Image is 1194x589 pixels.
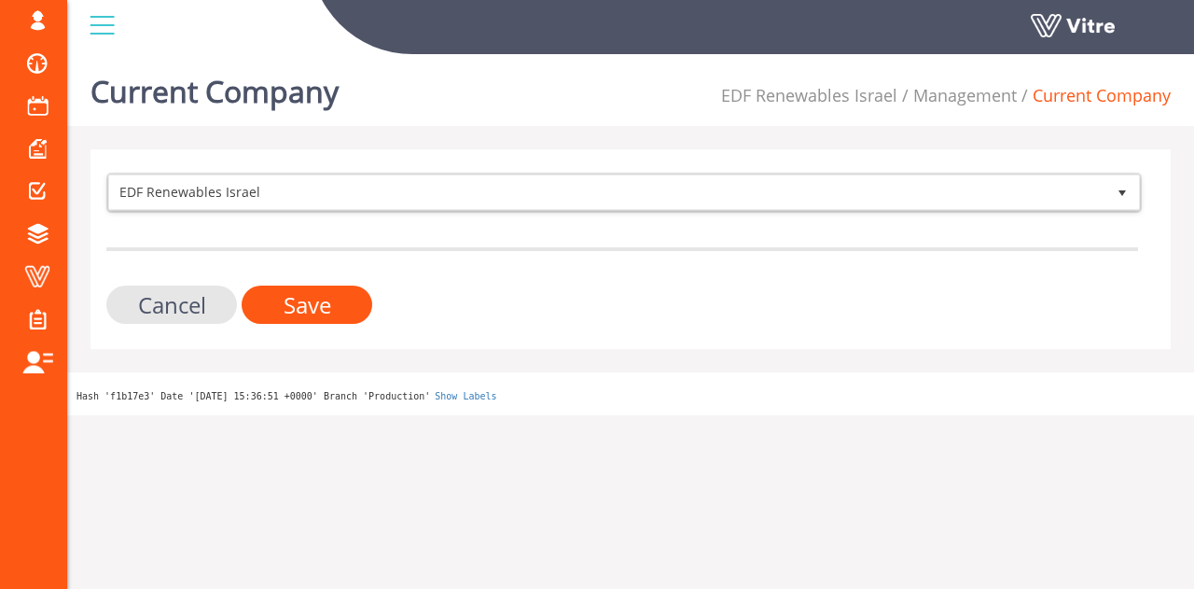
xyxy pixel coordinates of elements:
[721,84,897,106] a: EDF Renewables Israel
[242,286,372,324] input: Save
[1017,84,1171,108] li: Current Company
[109,175,1105,209] span: EDF Renewables Israel
[106,286,237,324] input: Cancel
[435,391,496,401] a: Show Labels
[897,84,1017,108] li: Management
[90,47,339,126] h1: Current Company
[1105,175,1139,209] span: select
[76,391,430,401] span: Hash 'f1b17e3' Date '[DATE] 15:36:51 +0000' Branch 'Production'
